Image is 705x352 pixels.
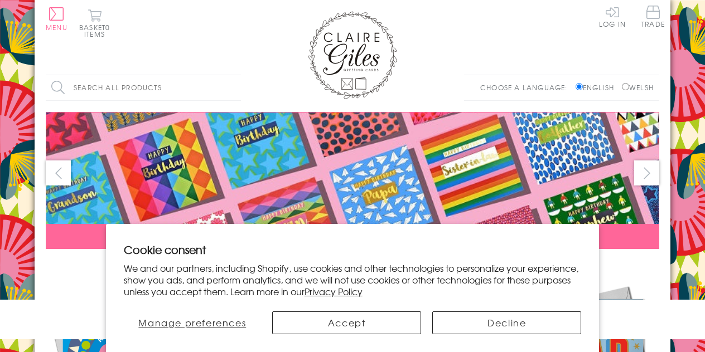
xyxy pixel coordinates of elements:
input: Search all products [46,75,241,100]
img: Claire Giles Greetings Cards [308,11,397,99]
button: Accept [272,311,421,334]
button: next [634,160,659,185]
p: Choose a language: [480,82,573,92]
input: Search [230,75,241,100]
span: Menu [46,22,67,32]
input: Welsh [622,83,629,90]
a: Trade [641,6,665,30]
button: Menu [46,7,67,31]
button: Basket0 items [79,9,110,37]
span: 0 items [84,22,110,39]
h2: Cookie consent [124,242,582,257]
a: Log In [599,6,626,27]
button: Manage preferences [124,311,261,334]
span: Manage preferences [138,316,246,329]
button: prev [46,160,71,185]
label: Welsh [622,82,654,92]
span: Trade [641,6,665,27]
input: English [576,83,583,90]
p: We and our partners, including Shopify, use cookies and other technologies to personalize your ex... [124,262,582,297]
div: Carousel Pagination [46,257,659,275]
button: Decline [432,311,581,334]
label: English [576,82,620,92]
a: Privacy Policy [305,285,363,298]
